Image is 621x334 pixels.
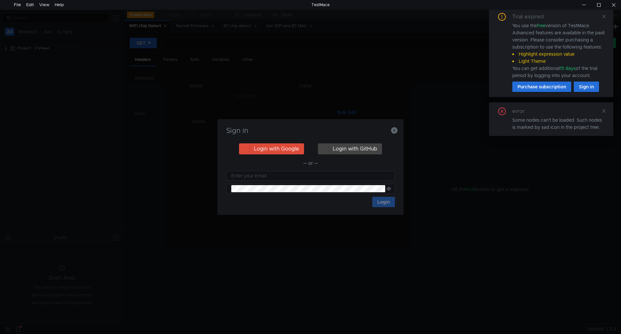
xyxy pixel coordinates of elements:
[231,172,391,179] input: Enter your Email
[512,22,605,79] div: You use the version of TestMace. Advanced features are available in the paid version. Please cons...
[512,107,532,115] div: error
[512,65,605,79] div: You can get additional of the trial period by logging into your account.
[512,58,605,65] li: Light Theme
[574,82,599,92] button: Sign in
[239,143,304,154] button: Login with Google
[512,13,551,21] div: Trial expired
[512,82,571,92] button: Purchase subscription
[512,50,605,58] li: Highlight expression value
[226,159,395,167] div: — or —
[225,127,396,135] h3: Sign in
[537,23,545,28] span: free
[512,117,605,131] div: Some nodes can't be loaded. Such nodes is marked by sad icon in the project tree.
[560,65,576,71] span: 15 days
[318,143,382,154] button: Login with GitHub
